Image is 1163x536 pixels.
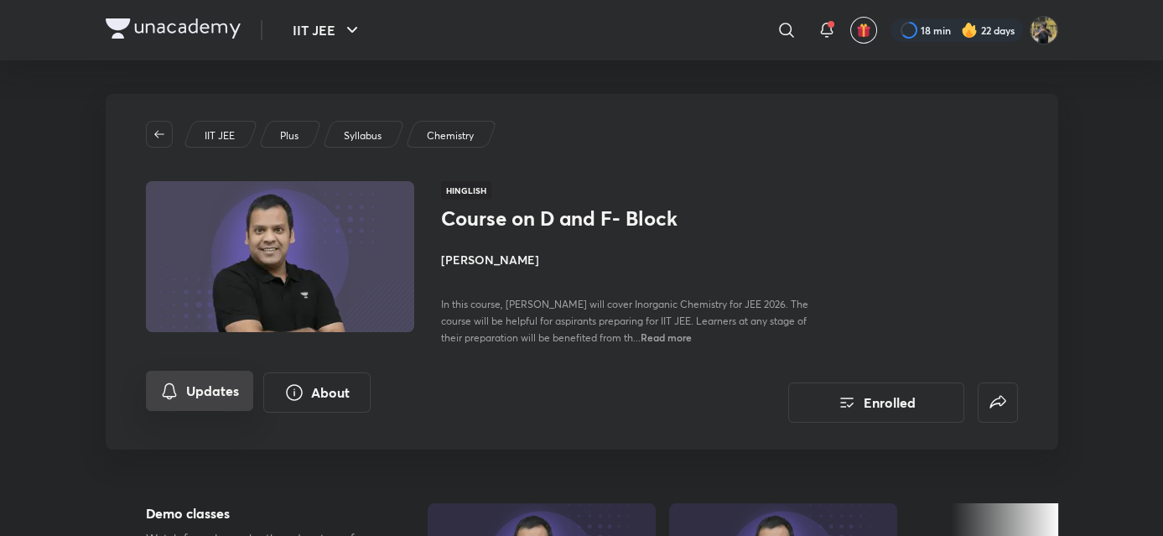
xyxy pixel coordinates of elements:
[641,330,692,344] span: Read more
[441,251,817,268] h4: [PERSON_NAME]
[1030,16,1058,44] img: KRISH JINDAL
[340,128,384,143] a: Syllabus
[263,372,371,413] button: About
[106,18,241,39] img: Company Logo
[441,206,715,231] h1: Course on D and F- Block
[205,128,235,143] p: IIT JEE
[850,17,877,44] button: avatar
[978,382,1018,423] button: false
[961,22,978,39] img: streak
[427,128,474,143] p: Chemistry
[146,371,253,411] button: Updates
[441,298,808,344] span: In this course, [PERSON_NAME] will cover Inorganic Chemistry for JEE 2026. The course will be hel...
[277,128,301,143] a: Plus
[106,18,241,43] a: Company Logo
[283,13,372,47] button: IIT JEE
[344,128,382,143] p: Syllabus
[146,503,374,523] h5: Demo classes
[280,128,299,143] p: Plus
[441,181,491,200] span: Hinglish
[423,128,476,143] a: Chemistry
[788,382,964,423] button: Enrolled
[143,180,416,334] img: Thumbnail
[856,23,871,38] img: avatar
[201,128,237,143] a: IIT JEE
